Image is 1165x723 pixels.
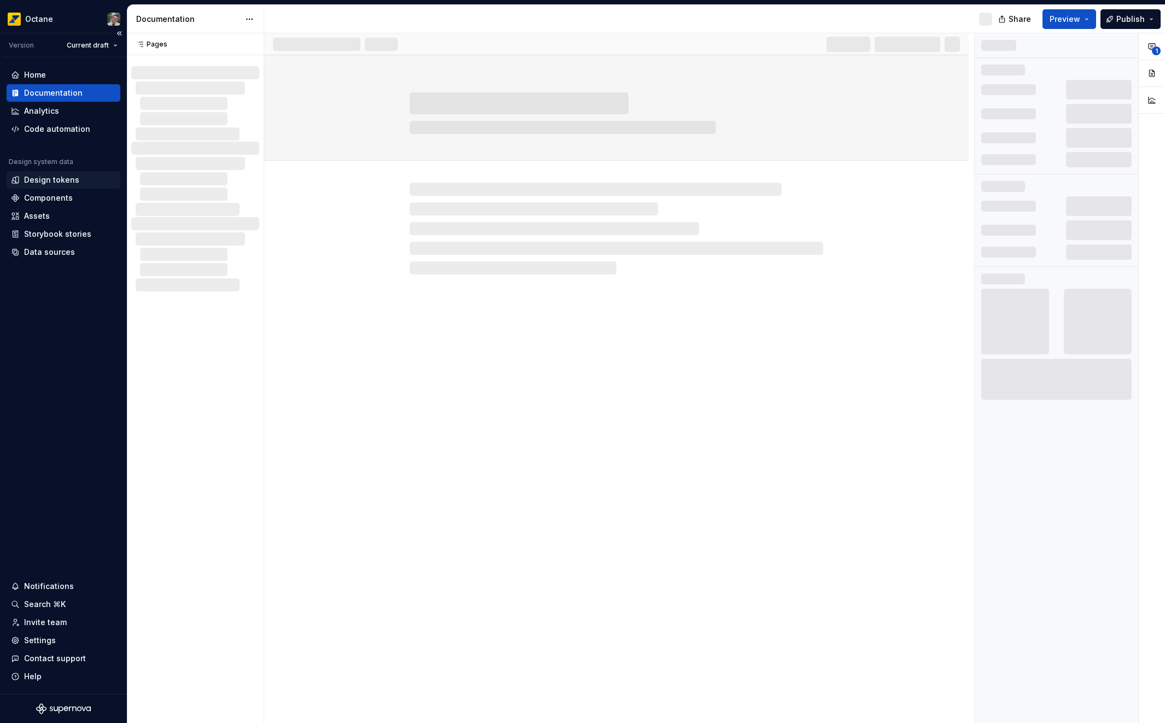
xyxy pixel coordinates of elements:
[7,171,120,189] a: Design tokens
[24,671,42,682] div: Help
[25,14,53,25] div: Octane
[1152,46,1161,55] span: 1
[107,13,120,26] img: Tiago Almeida
[136,14,240,25] div: Documentation
[24,581,74,592] div: Notifications
[7,207,120,225] a: Assets
[24,617,67,628] div: Invite team
[67,41,109,50] span: Current draft
[7,102,120,120] a: Analytics
[24,69,46,80] div: Home
[112,26,127,41] button: Collapse sidebar
[7,120,120,138] a: Code automation
[24,106,59,116] div: Analytics
[1042,9,1096,29] button: Preview
[24,174,79,185] div: Design tokens
[24,88,83,98] div: Documentation
[131,40,167,49] div: Pages
[993,9,1038,29] button: Share
[7,66,120,84] a: Home
[24,229,91,240] div: Storybook stories
[36,703,91,714] svg: Supernova Logo
[7,84,120,102] a: Documentation
[24,124,90,135] div: Code automation
[1009,14,1031,25] span: Share
[24,599,66,610] div: Search ⌘K
[1050,14,1080,25] span: Preview
[7,596,120,613] button: Search ⌘K
[24,193,73,203] div: Components
[9,158,73,166] div: Design system data
[9,41,34,50] div: Version
[8,13,21,26] img: e8093afa-4b23-4413-bf51-00cde92dbd3f.png
[2,7,125,31] button: OctaneTiago Almeida
[7,668,120,685] button: Help
[24,653,86,664] div: Contact support
[7,189,120,207] a: Components
[24,211,50,221] div: Assets
[7,632,120,649] a: Settings
[1116,14,1145,25] span: Publish
[1100,9,1161,29] button: Publish
[7,614,120,631] a: Invite team
[62,38,123,53] button: Current draft
[7,650,120,667] button: Contact support
[24,247,75,258] div: Data sources
[7,225,120,243] a: Storybook stories
[7,578,120,595] button: Notifications
[24,635,56,646] div: Settings
[7,243,120,261] a: Data sources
